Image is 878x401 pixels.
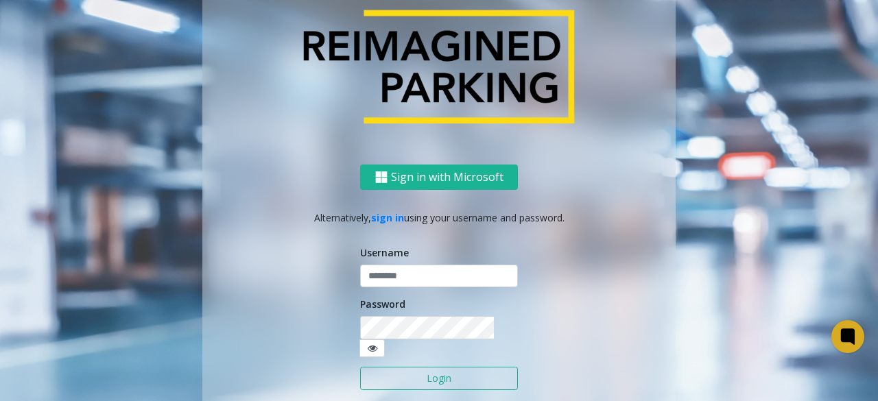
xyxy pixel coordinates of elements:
[360,367,518,390] button: Login
[360,297,405,311] label: Password
[360,165,518,190] button: Sign in with Microsoft
[371,211,404,224] a: sign in
[216,210,662,225] p: Alternatively, using your username and password.
[360,245,409,260] label: Username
